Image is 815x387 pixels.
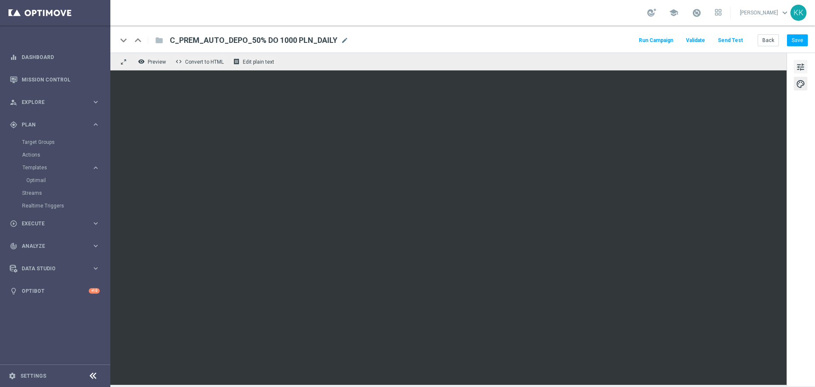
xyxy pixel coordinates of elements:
[780,8,790,17] span: keyboard_arrow_down
[787,34,808,46] button: Save
[9,121,100,128] button: gps_fixed Plan keyboard_arrow_right
[341,36,348,44] span: mode_edit
[233,58,240,65] i: receipt
[22,100,92,105] span: Explore
[22,68,100,91] a: Mission Control
[185,59,224,65] span: Convert to HTML
[685,35,706,46] button: Validate
[92,121,100,129] i: keyboard_arrow_right
[794,77,807,90] button: palette
[22,190,88,196] a: Streams
[231,56,278,67] button: receipt Edit plain text
[10,98,92,106] div: Explore
[22,151,88,158] a: Actions
[148,59,166,65] span: Preview
[22,266,92,271] span: Data Studio
[92,219,100,227] i: keyboard_arrow_right
[790,5,807,21] div: KK
[92,98,100,106] i: keyboard_arrow_right
[22,244,92,249] span: Analyze
[22,280,89,302] a: Optibot
[22,221,92,226] span: Execute
[9,220,100,227] button: play_circle_outline Execute keyboard_arrow_right
[10,280,100,302] div: Optibot
[22,122,92,127] span: Plan
[10,242,17,250] i: track_changes
[8,372,16,380] i: settings
[22,187,110,199] div: Streams
[22,164,100,171] button: Templates keyboard_arrow_right
[10,265,92,272] div: Data Studio
[9,243,100,250] button: track_changes Analyze keyboard_arrow_right
[9,288,100,294] button: lightbulb Optibot +10
[10,46,100,68] div: Dashboard
[173,56,228,67] button: code Convert to HTML
[739,6,790,19] a: [PERSON_NAME]keyboard_arrow_down
[669,8,678,17] span: school
[243,59,274,65] span: Edit plain text
[638,35,674,46] button: Run Campaign
[138,58,145,65] i: remove_red_eye
[10,98,17,106] i: person_search
[26,177,88,184] a: Optimail
[10,121,17,129] i: gps_fixed
[794,60,807,73] button: tune
[22,149,110,161] div: Actions
[686,37,705,43] span: Validate
[10,68,100,91] div: Mission Control
[796,62,805,73] span: tune
[20,373,46,379] a: Settings
[10,121,92,129] div: Plan
[175,58,182,65] span: code
[758,34,779,46] button: Back
[22,165,92,170] div: Templates
[26,174,110,187] div: Optimail
[92,264,100,272] i: keyboard_arrow_right
[10,287,17,295] i: lightbulb
[136,56,170,67] button: remove_red_eye Preview
[10,53,17,61] i: equalizer
[10,242,92,250] div: Analyze
[9,99,100,106] button: person_search Explore keyboard_arrow_right
[796,79,805,90] span: palette
[170,35,337,45] span: C_PREM_AUTO_DEPO_50% DO 1000 PLN_DAILY
[22,202,88,209] a: Realtime Triggers
[9,265,100,272] button: Data Studio keyboard_arrow_right
[22,136,110,149] div: Target Groups
[89,288,100,294] div: +10
[22,165,83,170] span: Templates
[717,35,744,46] button: Send Test
[92,164,100,172] i: keyboard_arrow_right
[22,161,110,187] div: Templates
[10,220,17,227] i: play_circle_outline
[9,54,100,61] button: equalizer Dashboard
[22,46,100,68] a: Dashboard
[92,242,100,250] i: keyboard_arrow_right
[9,76,100,83] button: Mission Control
[22,199,110,212] div: Realtime Triggers
[22,139,88,146] a: Target Groups
[10,220,92,227] div: Execute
